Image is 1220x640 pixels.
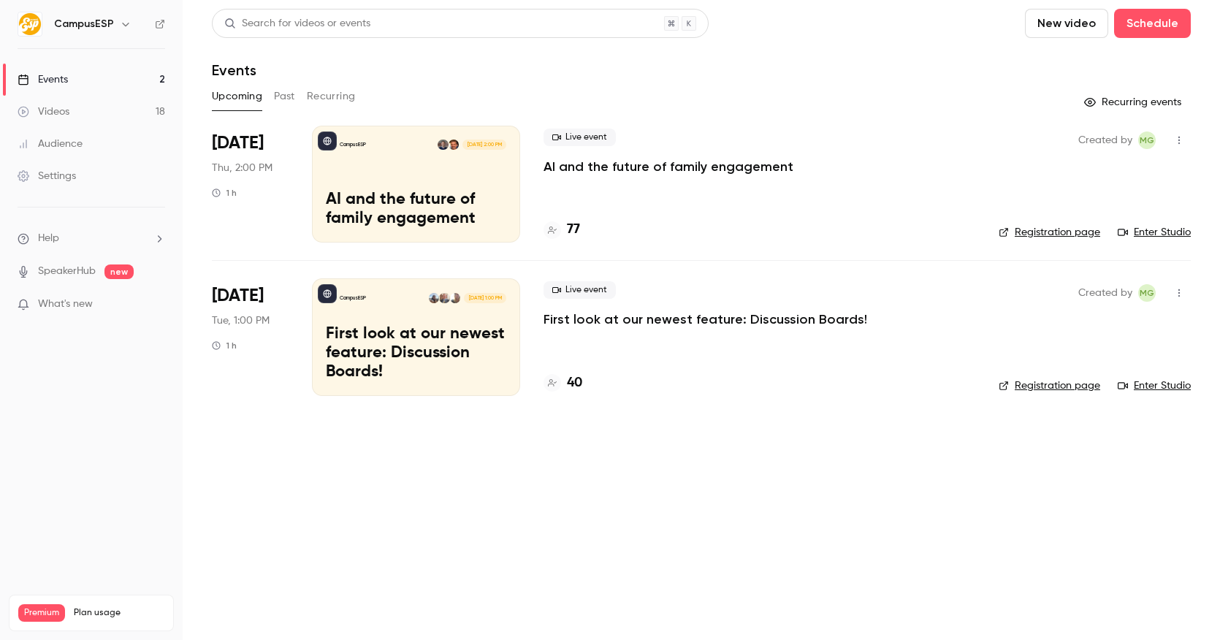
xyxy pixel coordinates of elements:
[462,140,506,150] span: [DATE] 2:00 PM
[212,126,289,243] div: Sep 11 Thu, 2:00 PM (America/New York)
[1140,284,1154,302] span: MG
[307,85,356,108] button: Recurring
[212,278,289,395] div: Sep 16 Tue, 1:00 PM (America/New York)
[429,293,439,303] img: Tiffany Zheng
[340,294,366,302] p: CampusESP
[212,313,270,328] span: Tue, 1:00 PM
[74,607,164,619] span: Plan usage
[18,604,65,622] span: Premium
[340,141,366,148] p: CampusESP
[312,126,520,243] a: AI and the future of family engagementCampusESPJames BrightDave Becker[DATE] 2:00 PMAI and the fu...
[212,132,264,155] span: [DATE]
[544,158,793,175] a: AI and the future of family engagement
[567,373,582,393] h4: 40
[18,137,83,151] div: Audience
[1078,91,1191,114] button: Recurring events
[212,61,256,79] h1: Events
[1138,284,1156,302] span: Melissa Greiner
[38,264,96,279] a: SpeakerHub
[1118,225,1191,240] a: Enter Studio
[54,17,114,31] h6: CampusESP
[567,220,580,240] h4: 77
[1114,9,1191,38] button: Schedule
[544,220,580,240] a: 77
[212,161,272,175] span: Thu, 2:00 PM
[274,85,295,108] button: Past
[438,140,448,150] img: Dave Becker
[1078,284,1132,302] span: Created by
[38,297,93,312] span: What's new
[1138,132,1156,149] span: Melissa Greiner
[1140,132,1154,149] span: MG
[18,231,165,246] li: help-dropdown-opener
[439,293,449,303] img: Gavin Grivna
[999,378,1100,393] a: Registration page
[464,293,506,303] span: [DATE] 1:00 PM
[326,325,506,381] p: First look at our newest feature: Discussion Boards!
[999,225,1100,240] a: Registration page
[544,373,582,393] a: 40
[449,140,459,150] img: James Bright
[450,293,460,303] img: Danielle Dreeszen
[1025,9,1108,38] button: New video
[326,191,506,229] p: AI and the future of family engagement
[312,278,520,395] a: First look at our newest feature: Discussion Boards!CampusESPDanielle DreeszenGavin GrivnaTiffany...
[38,231,59,246] span: Help
[212,187,237,199] div: 1 h
[18,104,69,119] div: Videos
[104,264,134,279] span: new
[544,129,616,146] span: Live event
[18,169,76,183] div: Settings
[1078,132,1132,149] span: Created by
[212,85,262,108] button: Upcoming
[18,72,68,87] div: Events
[1118,378,1191,393] a: Enter Studio
[544,281,616,299] span: Live event
[224,16,370,31] div: Search for videos or events
[212,284,264,308] span: [DATE]
[544,311,867,328] a: First look at our newest feature: Discussion Boards!
[212,340,237,351] div: 1 h
[18,12,42,36] img: CampusESP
